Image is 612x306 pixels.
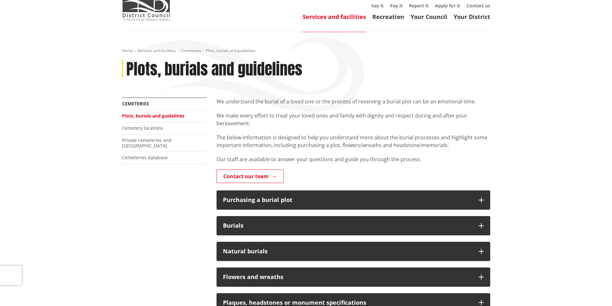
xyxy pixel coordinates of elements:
a: Your District [454,13,490,21]
a: Contact us [466,3,490,9]
p: The below information is designed to help you understand more about the burial processes and high... [217,134,490,149]
a: Say it [371,3,384,9]
a: Pay it [390,3,403,9]
a: Cemeteries [122,101,149,107]
a: Recreation [372,13,404,21]
button: Flowers and wreaths [217,267,490,287]
a: Private cemeteries and [GEOGRAPHIC_DATA] [122,137,172,149]
a: Cemeteries [181,48,201,53]
div: Flowers and wreaths [223,274,472,280]
div: Natural burials [223,248,472,255]
p: Our staff are available to answer your questions and guide you through the process. [217,155,490,163]
a: Apply for it [435,3,460,9]
a: Cemetery locations [122,125,163,131]
a: Cemeteries database [122,154,168,161]
a: Services and facilities [303,13,366,21]
button: Purchasing a burial plot [217,190,490,210]
span: Plots, burials and guidelines [206,48,256,53]
iframe: Messenger Launcher [582,279,606,302]
div: Burials [223,223,472,229]
p: We understand the burial of a loved one or the process of reserving a burial plot can be an emoti... [217,98,490,105]
a: Home [122,48,133,53]
nav: breadcrumb [122,48,490,54]
a: Report it [409,3,429,9]
a: Your Council [411,13,447,21]
div: Purchasing a burial plot [223,197,472,203]
a: Contact our team [217,170,284,183]
a: Services and facilities [137,48,176,53]
div: Plaques, headstones or monument specifications [223,300,472,306]
h1: Plots, burials and guidelines [126,60,302,79]
a: Plots, burials and guidelines [122,113,184,119]
button: Burials [217,216,490,235]
p: We make every effort to treat your loved ones and family with dignity and respect during and afte... [217,112,490,127]
button: Natural burials [217,242,490,261]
